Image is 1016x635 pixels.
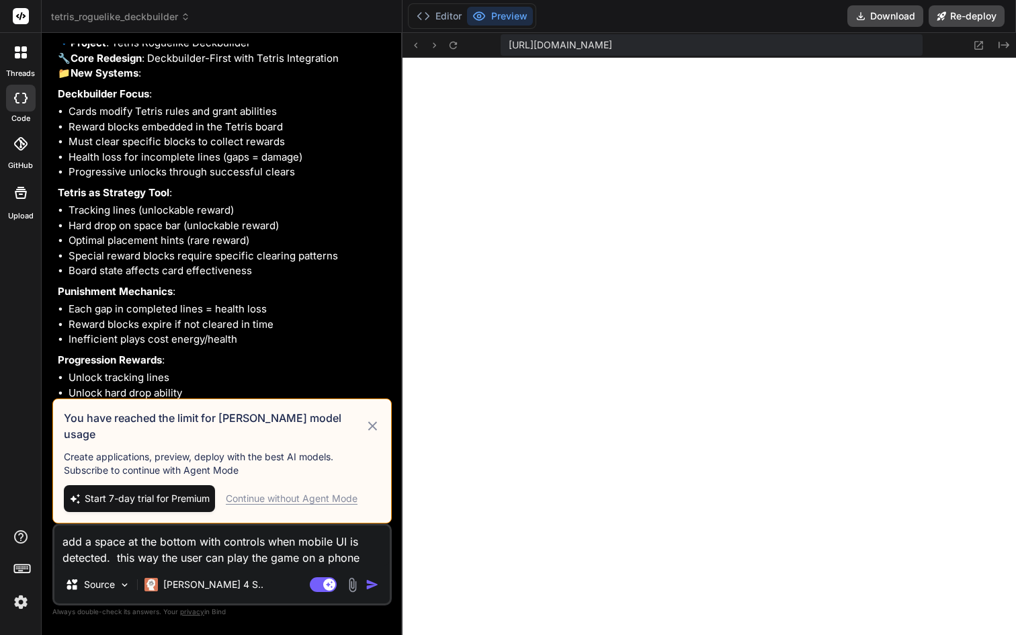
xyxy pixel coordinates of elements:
[69,332,389,347] li: Inefficient plays cost energy/health
[847,5,923,27] button: Download
[163,578,263,591] p: [PERSON_NAME] 4 S..
[58,285,173,298] strong: Punishment Mechanics
[929,5,1005,27] button: Re-deploy
[58,284,389,300] p: :
[58,36,389,81] p: 🔹 : Tetris Roguelike Deckbuilder 🔧 : Deckbuilder-First with Tetris Integration 📁 :
[69,203,389,218] li: Tracking lines (unlockable reward)
[58,185,389,201] p: :
[9,591,32,613] img: settings
[69,218,389,234] li: Hard drop on space bar (unlockable reward)
[6,68,35,79] label: threads
[509,38,612,52] span: [URL][DOMAIN_NAME]
[71,52,142,65] strong: Core Redesign
[69,386,389,401] li: Unlock hard drop ability
[119,579,130,591] img: Pick Models
[58,87,149,100] strong: Deckbuilder Focus
[69,302,389,317] li: Each gap in completed lines = health loss
[51,10,190,24] span: tetris_roguelike_deckbuilder
[52,605,392,618] p: Always double-check its answers. Your in Bind
[69,150,389,165] li: Health loss for incomplete lines (gaps = damage)
[226,492,357,505] div: Continue without Agent Mode
[144,578,158,591] img: Claude 4 Sonnet
[64,450,380,477] p: Create applications, preview, deploy with the best AI models. Subscribe to continue with Agent Mode
[85,492,210,505] span: Start 7-day trial for Premium
[467,7,533,26] button: Preview
[69,134,389,150] li: Must clear specific blocks to collect rewards
[411,7,467,26] button: Editor
[366,578,379,591] img: icon
[69,233,389,249] li: Optimal placement hints (rare reward)
[11,113,30,124] label: code
[71,67,138,79] strong: New Systems
[69,165,389,180] li: Progressive unlocks through successful clears
[54,525,390,566] textarea: add a space at the bottom with controls when mobile UI is detected. this way the user can play th...
[345,577,360,593] img: attachment
[58,186,169,199] strong: Tetris as Strategy Tool
[64,410,365,442] h3: You have reached the limit for [PERSON_NAME] model usage
[58,353,389,368] p: :
[84,578,115,591] p: Source
[58,353,162,366] strong: Progression Rewards
[69,263,389,279] li: Board state affects card effectiveness
[69,104,389,120] li: Cards modify Tetris rules and grant abilities
[69,249,389,264] li: Special reward blocks require specific clearing patterns
[58,87,389,102] p: :
[69,317,389,333] li: Reward blocks expire if not cleared in time
[69,370,389,386] li: Unlock tracking lines
[180,607,204,616] span: privacy
[64,485,215,512] button: Start 7-day trial for Premium
[8,210,34,222] label: Upload
[69,120,389,135] li: Reward blocks embedded in the Tetris board
[8,160,33,171] label: GitHub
